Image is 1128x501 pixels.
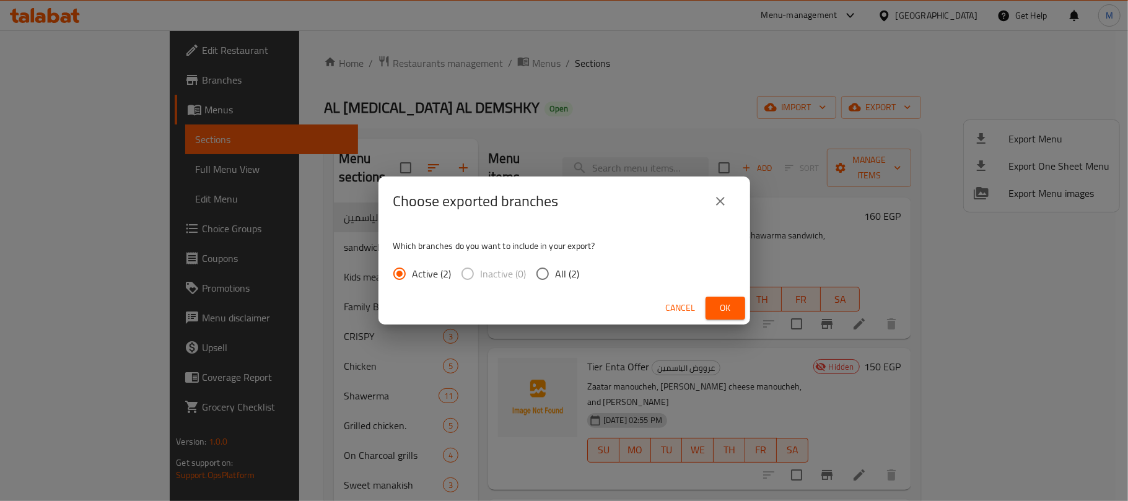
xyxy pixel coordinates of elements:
span: Inactive (0) [481,266,527,281]
span: Cancel [666,300,696,316]
span: Active (2) [413,266,452,281]
span: Ok [715,300,735,316]
h2: Choose exported branches [393,191,559,211]
button: Cancel [661,297,701,320]
p: Which branches do you want to include in your export? [393,240,735,252]
button: Ok [706,297,745,320]
span: All (2) [556,266,580,281]
button: close [706,186,735,216]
